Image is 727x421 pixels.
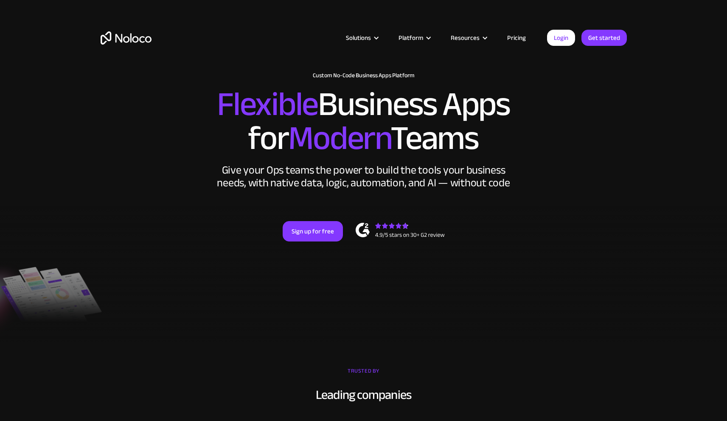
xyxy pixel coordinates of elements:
[547,30,575,46] a: Login
[399,32,423,43] div: Platform
[101,31,152,45] a: home
[581,30,627,46] a: Get started
[440,32,497,43] div: Resources
[451,32,480,43] div: Resources
[335,32,388,43] div: Solutions
[497,32,536,43] a: Pricing
[346,32,371,43] div: Solutions
[283,221,343,241] a: Sign up for free
[101,87,627,155] h2: Business Apps for Teams
[288,107,390,170] span: Modern
[388,32,440,43] div: Platform
[217,73,318,136] span: Flexible
[215,164,512,189] div: Give your Ops teams the power to build the tools your business needs, with native data, logic, au...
